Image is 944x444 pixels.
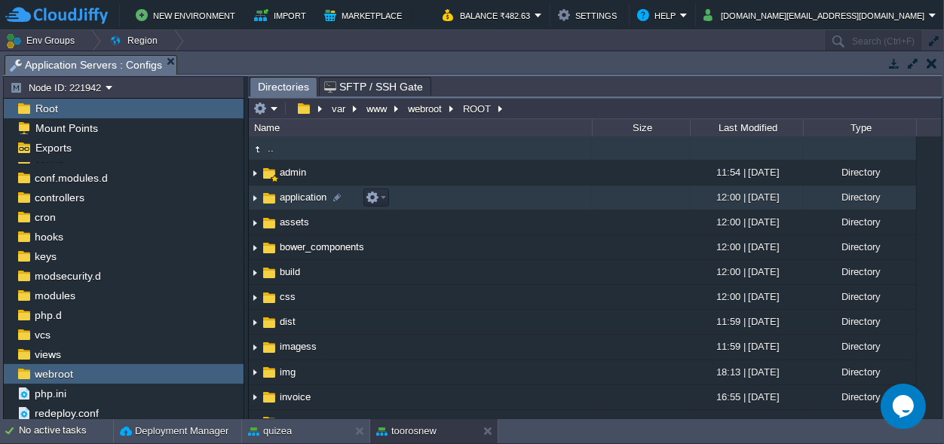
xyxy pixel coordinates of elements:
[803,310,916,333] div: Directory
[32,406,101,420] a: redeploy.conf
[803,161,916,184] div: Directory
[690,235,803,259] div: 12:00 | [DATE]
[261,364,277,381] img: AMDAwAAAACH5BAEAAAAALAAAAAABAAEAAAICRAEAOw==
[803,210,916,234] div: Directory
[881,384,929,429] iframe: chat widget
[690,210,803,234] div: 12:00 | [DATE]
[5,6,108,25] img: CloudJiffy
[803,185,916,209] div: Directory
[249,311,261,334] img: AMDAwAAAACH5BAEAAAAALAAAAAABAAEAAAICRAEAOw==
[277,166,308,179] span: admin
[277,167,308,178] a: admin
[324,78,423,96] span: SFTP / SSH Gate
[690,161,803,184] div: 11:54 | [DATE]
[691,119,803,136] div: Last Modified
[261,240,277,256] img: AMDAwAAAACH5BAEAAAAALAAAAAABAAEAAAICRAEAOw==
[32,308,64,322] span: php.d
[32,171,110,185] a: conf.modules.d
[261,165,277,182] img: AMDAwAAAACH5BAEAAAAALAAAAAABAAEAAAICRAEAOw==
[364,102,391,115] button: www
[690,310,803,333] div: 11:59 | [DATE]
[690,385,803,409] div: 16:55 | [DATE]
[265,142,276,155] a: ..
[32,348,63,361] a: views
[803,235,916,259] div: Directory
[254,6,311,24] button: Import
[32,328,53,341] a: vcs
[637,6,680,24] button: Help
[249,236,261,259] img: AMDAwAAAACH5BAEAAAAALAAAAAABAAEAAAICRAEAOw==
[249,286,261,309] img: AMDAwAAAACH5BAEAAAAALAAAAAABAAEAAAICRAEAOw==
[249,161,261,185] img: AMDAwAAAACH5BAEAAAAALAAAAAABAAEAAAICRAEAOw==
[558,6,621,24] button: Settings
[249,141,265,158] img: AMDAwAAAACH5BAEAAAAALAAAAAABAAEAAAICRAEAOw==
[277,290,298,303] span: css
[261,389,277,406] img: AMDAwAAAACH5BAEAAAAALAAAAAABAAEAAAICRAEAOw==
[277,191,329,204] a: application
[10,81,106,94] button: Node ID: 221942
[249,211,261,234] img: AMDAwAAAACH5BAEAAAAALAAAAAABAAEAAAICRAEAOw==
[249,411,261,434] img: AMDAwAAAACH5BAEAAAAALAAAAAABAAEAAAICRAEAOw==
[406,102,446,115] button: webroot
[803,410,916,433] div: Directory
[249,336,261,360] img: AMDAwAAAACH5BAEAAAAALAAAAAABAAEAAAICRAEAOw==
[277,415,290,428] span: js
[32,230,66,243] a: hooks
[109,30,163,51] button: Region
[32,121,100,135] span: Mount Points
[32,210,58,224] a: cron
[248,424,292,439] button: quizea
[261,190,277,207] img: AMDAwAAAACH5BAEAAAAALAAAAAABAAEAAAICRAEAOw==
[690,285,803,308] div: 12:00 | [DATE]
[250,119,592,136] div: Name
[690,185,803,209] div: 12:00 | [DATE]
[803,335,916,358] div: Directory
[803,385,916,409] div: Directory
[32,250,59,263] span: keys
[690,335,803,358] div: 11:59 | [DATE]
[803,360,916,384] div: Directory
[277,340,319,353] a: imagess
[32,102,60,115] span: Root
[249,386,261,409] img: AMDAwAAAACH5BAEAAAAALAAAAAABAAEAAAICRAEAOw==
[32,387,69,400] a: php.ini
[376,424,437,439] button: toorosnew
[461,102,495,115] button: ROOT
[258,78,309,96] span: Directories
[32,269,103,283] a: modsecurity.d
[32,289,78,302] a: modules
[32,141,74,155] a: Exports
[249,361,261,384] img: AMDAwAAAACH5BAEAAAAALAAAAAABAAEAAAICRAEAOw==
[32,191,87,204] a: controllers
[261,215,277,231] img: AMDAwAAAACH5BAEAAAAALAAAAAABAAEAAAICRAEAOw==
[277,366,298,378] a: img
[19,419,113,443] div: No active tasks
[261,265,277,281] img: AMDAwAAAACH5BAEAAAAALAAAAAABAAEAAAICRAEAOw==
[10,56,162,75] span: Application Servers : Configs
[277,216,311,228] a: assets
[803,285,916,308] div: Directory
[690,260,803,283] div: 12:00 | [DATE]
[277,315,298,328] a: dist
[249,261,261,284] img: AMDAwAAAACH5BAEAAAAALAAAAAABAAEAAAICRAEAOw==
[5,30,80,51] button: Env Groups
[277,390,313,403] a: invoice
[690,360,803,384] div: 18:13 | [DATE]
